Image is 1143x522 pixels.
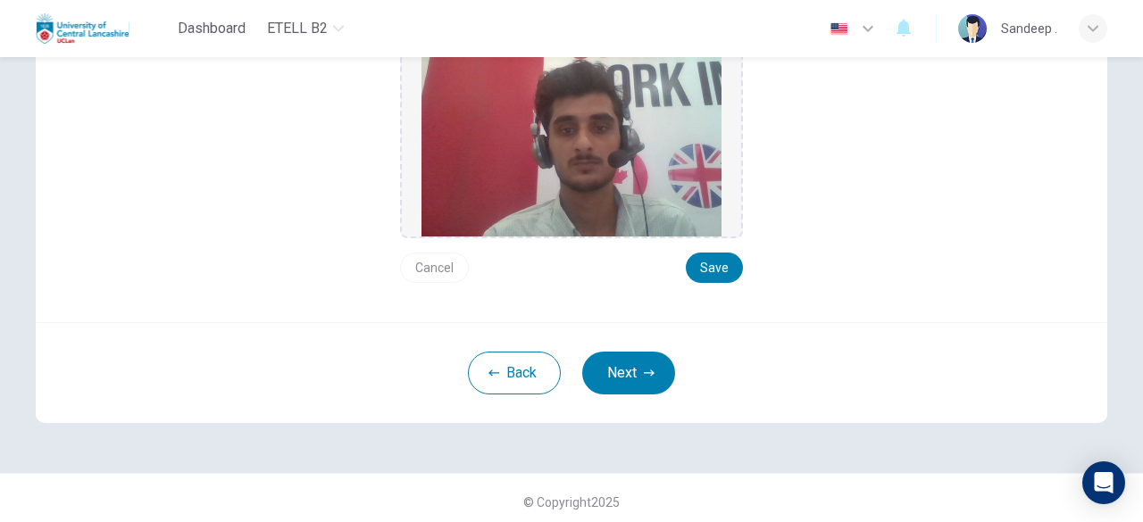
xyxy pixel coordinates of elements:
span: © Copyright 2025 [523,495,620,510]
button: Save [686,253,743,283]
a: Uclan logo [36,11,171,46]
img: Uclan logo [36,11,129,46]
button: Cancel [400,253,469,283]
div: Open Intercom Messenger [1082,461,1125,504]
span: Dashboard [178,18,246,39]
img: Profile picture [958,14,987,43]
span: eTELL B2 [267,18,328,39]
button: eTELL B2 [260,12,351,45]
img: preview screemshot [421,4,722,236]
img: en [828,22,850,36]
div: Sandeep . [1001,18,1057,39]
button: Dashboard [171,12,253,45]
button: Next [582,352,675,394]
button: Back [468,352,561,394]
